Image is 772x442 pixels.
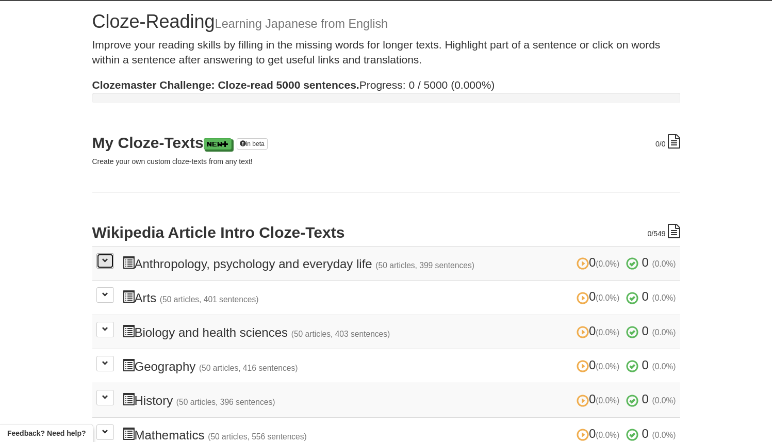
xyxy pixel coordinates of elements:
span: 0 [642,392,649,406]
small: (50 articles, 416 sentences) [199,364,298,372]
small: (0.0%) [652,431,676,439]
span: 0 [655,140,660,148]
h2: Wikipedia Article Intro Cloze-Texts [92,224,680,241]
small: (0.0%) [652,293,676,302]
span: 0 [577,289,623,303]
span: 0 [647,230,651,238]
h3: Mathematics [122,427,676,442]
small: (50 articles, 396 sentences) [176,398,275,406]
small: (0.0%) [652,362,676,371]
small: (0.0%) [596,396,619,405]
small: (0.0%) [596,259,619,268]
span: 0 [642,427,649,440]
h3: History [122,392,676,407]
a: in beta [237,138,268,150]
small: (50 articles, 401 sentences) [160,295,259,304]
small: (0.0%) [596,328,619,337]
small: (50 articles, 399 sentences) [375,261,474,270]
span: 0 [642,255,649,269]
span: 0 [577,324,623,338]
small: (0.0%) [596,431,619,439]
span: 0 [642,358,649,372]
span: 0 [642,289,649,303]
a: New [204,138,232,150]
span: 0 [642,324,649,338]
h3: Biology and health sciences [122,324,676,339]
small: (0.0%) [652,396,676,405]
small: (0.0%) [596,293,619,302]
small: (0.0%) [596,362,619,371]
h3: Anthropology, psychology and everyday life [122,256,676,271]
p: Improve your reading skills by filling in the missing words for longer texts. Highlight part of a... [92,37,680,68]
span: 0 [577,392,623,406]
div: /549 [647,224,680,239]
strong: Clozemaster Challenge: Cloze-read 5000 sentences. [92,79,359,91]
h3: Arts [122,290,676,305]
p: Create your own custom cloze-texts from any text! [92,156,680,167]
span: Open feedback widget [7,428,86,438]
small: Learning Japanese from English [215,17,388,30]
span: 0 [577,427,623,440]
small: (50 articles, 556 sentences) [208,432,307,441]
h1: Cloze-Reading [92,11,680,32]
div: /0 [655,134,680,149]
small: (0.0%) [652,259,676,268]
span: 0 [577,358,623,372]
h3: Geography [122,358,676,373]
small: (0.0%) [652,328,676,337]
span: Progress: 0 / 5000 (0.000%) [92,79,495,91]
span: 0 [577,255,623,269]
h2: My Cloze-Texts [92,134,680,151]
small: (50 articles, 403 sentences) [291,330,390,338]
